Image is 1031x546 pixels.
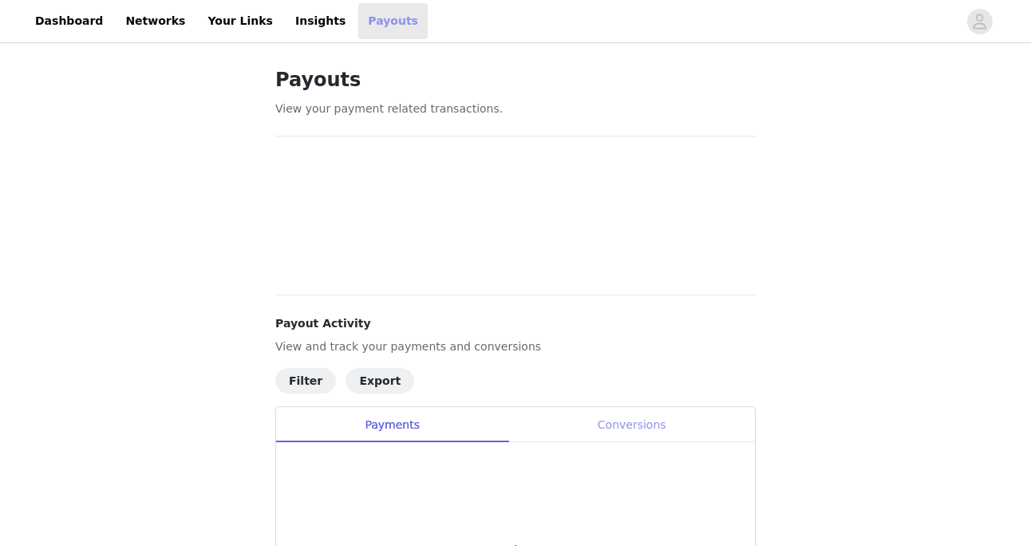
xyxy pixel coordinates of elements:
[972,9,987,34] div: avatar
[358,3,428,39] a: Payouts
[275,368,336,394] button: Filter
[198,3,282,39] a: Your Links
[276,407,508,443] div: Payments
[275,101,756,117] p: View your payment related transactions.
[286,3,355,39] a: Insights
[346,368,414,394] button: Export
[275,65,756,94] h1: Payouts
[275,338,756,355] p: View and track your payments and conversions
[26,3,113,39] a: Dashboard
[116,3,195,39] a: Networks
[275,315,756,332] h4: Payout Activity
[508,407,755,443] div: Conversions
